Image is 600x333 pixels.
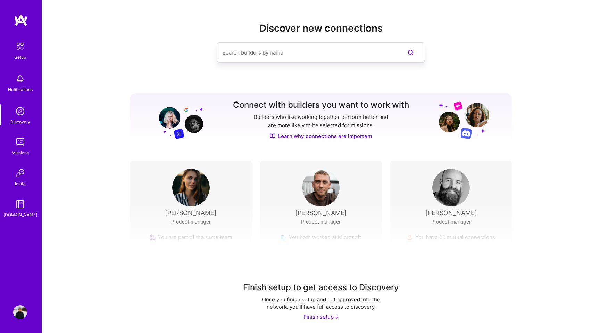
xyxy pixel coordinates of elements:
[302,169,340,206] img: User Avatar
[13,135,27,149] img: teamwork
[13,39,27,54] img: setup
[270,133,275,139] img: Discover
[13,166,27,180] img: Invite
[407,48,415,57] i: icon SearchPurple
[252,296,391,310] div: Once you finish setup and get approved into the network, you'll have full access to discovery.
[15,54,26,61] div: Setup
[15,180,26,187] div: Invite
[130,23,512,34] h2: Discover new connections
[233,100,409,110] h3: Connect with builders you want to work with
[243,282,399,293] div: Finish setup to get access to Discovery
[13,72,27,86] img: bell
[153,101,203,139] img: Grow your network
[222,44,392,62] input: Search builders by name
[172,169,210,206] img: User Avatar
[10,118,30,125] div: Discovery
[270,132,373,140] a: Learn why connections are important
[13,305,27,319] img: User Avatar
[12,149,29,156] div: Missions
[303,313,339,320] div: Finish setup ->
[3,211,37,218] div: [DOMAIN_NAME]
[439,101,489,139] img: Grow your network
[13,104,27,118] img: discovery
[252,113,390,130] p: Builders who like working together perform better and are more likely to be selected for missions.
[8,86,33,93] div: Notifications
[11,305,29,319] a: User Avatar
[13,197,27,211] img: guide book
[432,169,470,206] img: User Avatar
[14,14,28,26] img: logo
